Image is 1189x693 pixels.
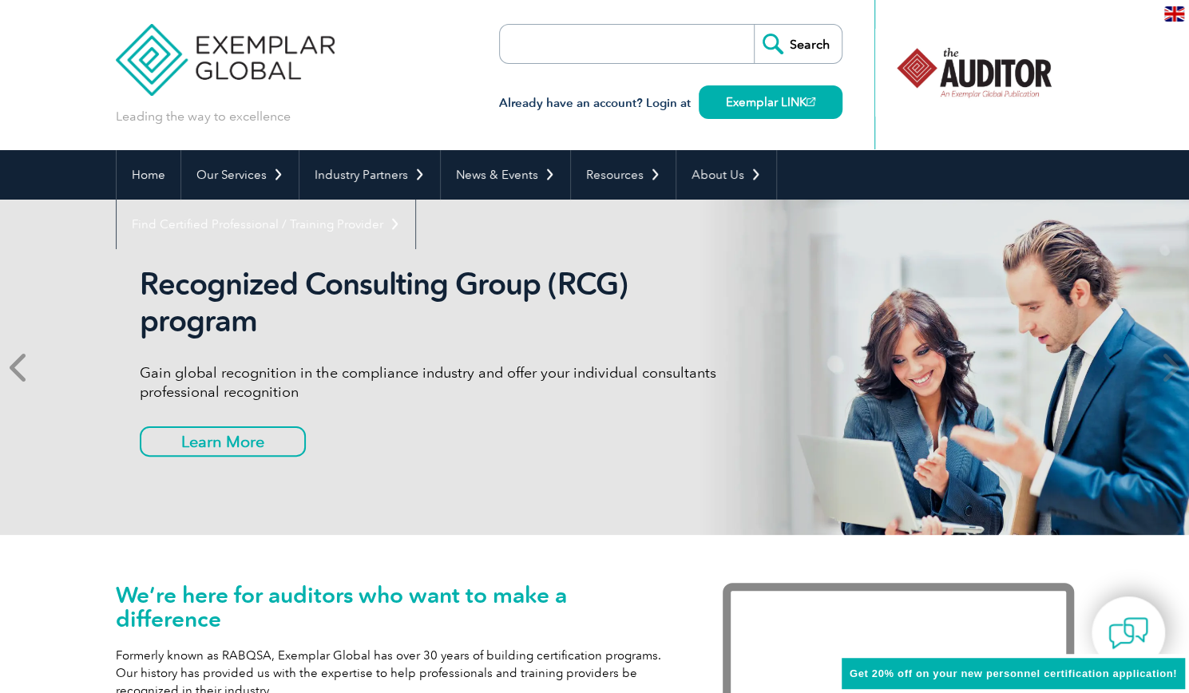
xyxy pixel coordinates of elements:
a: Find Certified Professional / Training Provider [117,200,415,249]
input: Search [754,25,842,63]
a: Learn More [140,426,306,457]
a: Home [117,150,180,200]
a: Exemplar LINK [699,85,842,119]
p: Leading the way to excellence [116,108,291,125]
h2: Recognized Consulting Group (RCG) program [140,266,739,339]
a: Resources [571,150,676,200]
a: Our Services [181,150,299,200]
h3: Already have an account? Login at [499,93,842,113]
img: open_square.png [807,97,815,106]
h1: We’re here for auditors who want to make a difference [116,583,675,631]
p: Gain global recognition in the compliance industry and offer your individual consultants professi... [140,363,739,402]
a: About Us [676,150,776,200]
a: News & Events [441,150,570,200]
img: contact-chat.png [1108,613,1148,653]
img: en [1164,6,1184,22]
span: Get 20% off on your new personnel certification application! [850,667,1177,679]
a: Industry Partners [299,150,440,200]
